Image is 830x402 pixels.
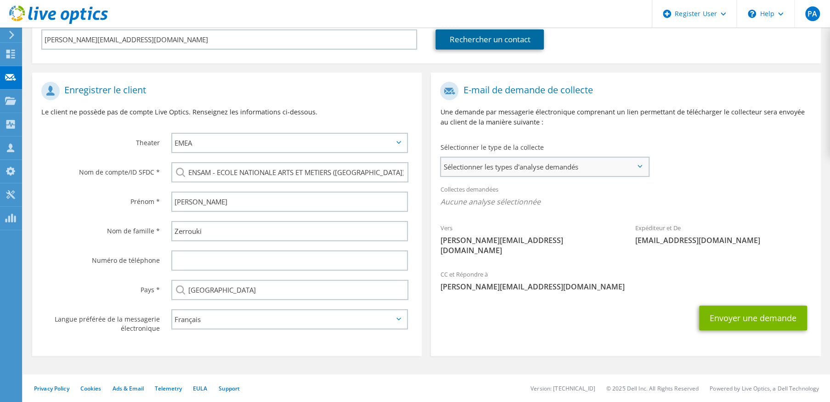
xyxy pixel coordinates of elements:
span: [EMAIL_ADDRESS][DOMAIN_NAME] [635,235,812,245]
div: Collectes demandées [431,180,820,214]
label: Numéro de téléphone [41,250,160,265]
label: Prénom * [41,192,160,206]
a: Cookies [80,385,102,392]
label: Nom de famille * [41,221,160,236]
h1: E-mail de demande de collecte [440,82,807,100]
p: Le client ne possède pas de compte Live Optics. Renseignez les informations ci-dessous. [41,107,412,117]
label: Langue préférée de la messagerie électronique [41,309,160,333]
div: CC et Répondre à [431,265,820,296]
a: Telemetry [155,385,182,392]
div: Expéditeur et De [626,218,821,250]
div: Vers [431,218,626,260]
button: Envoyer une demande [699,306,807,330]
p: Une demande par messagerie électronique comprenant un lien permettant de télécharger le collecteu... [440,107,811,127]
label: Nom de compte/ID SFDC * [41,162,160,177]
li: Version: [TECHNICAL_ID] [531,385,595,392]
a: Privacy Policy [34,385,69,392]
a: EULA [193,385,207,392]
span: [PERSON_NAME][EMAIL_ADDRESS][DOMAIN_NAME] [440,282,811,292]
span: PA [805,6,820,21]
span: Sélectionner les types d'analyse demandés [441,158,648,176]
span: Aucune analyse sélectionnée [440,197,811,207]
svg: \n [748,10,756,18]
a: Rechercher un contact [435,29,544,50]
span: [PERSON_NAME][EMAIL_ADDRESS][DOMAIN_NAME] [440,235,616,255]
label: Theater [41,133,160,147]
a: Ads & Email [113,385,144,392]
a: Support [218,385,240,392]
li: Powered by Live Optics, a Dell Technology [710,385,819,392]
label: Sélectionner le type de la collecte [440,143,543,152]
label: Pays * [41,280,160,294]
h1: Enregistrer le client [41,82,408,100]
li: © 2025 Dell Inc. All Rights Reserved [606,385,699,392]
